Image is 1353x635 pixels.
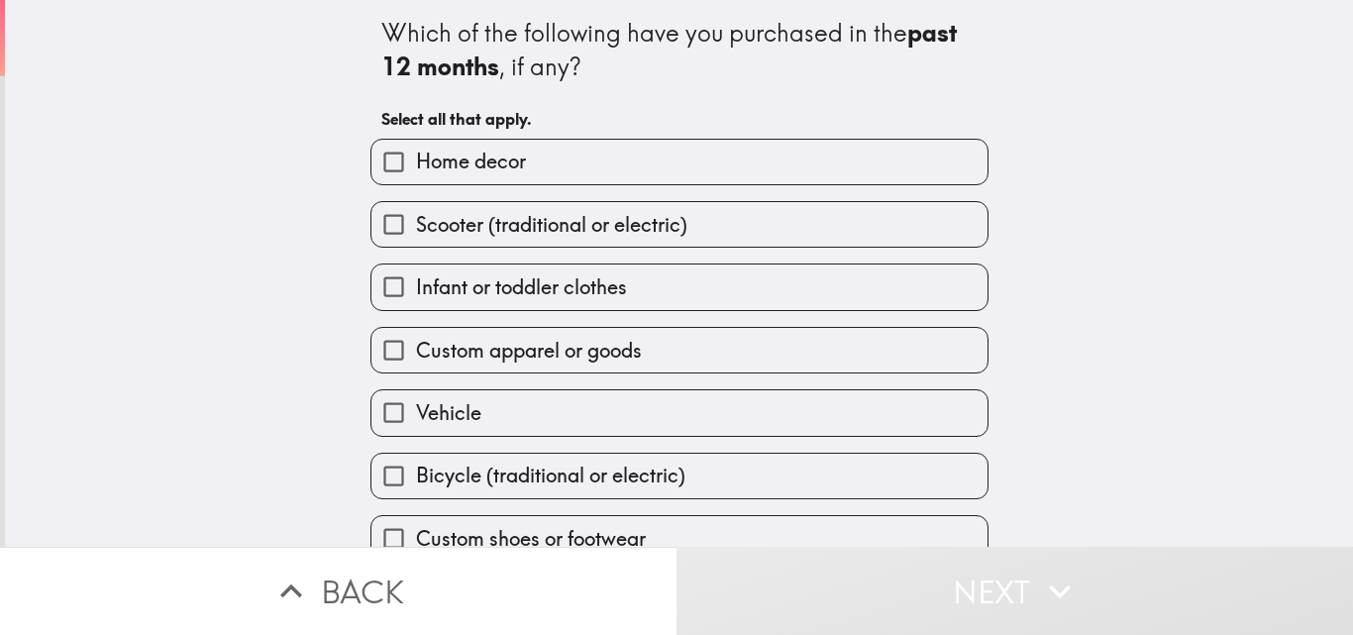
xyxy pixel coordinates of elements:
b: past 12 months [381,18,963,81]
span: Home decor [416,148,526,175]
span: Custom shoes or footwear [416,525,646,553]
span: Infant or toddler clothes [416,273,627,301]
span: Custom apparel or goods [416,337,642,365]
button: Custom shoes or footwear [371,516,988,561]
button: Next [676,547,1353,635]
h6: Select all that apply. [381,108,978,130]
button: Infant or toddler clothes [371,265,988,309]
div: Which of the following have you purchased in the , if any? [381,17,978,83]
span: Bicycle (traditional or electric) [416,462,685,489]
button: Custom apparel or goods [371,328,988,372]
button: Bicycle (traditional or electric) [371,454,988,498]
button: Vehicle [371,390,988,435]
button: Home decor [371,140,988,184]
button: Scooter (traditional or electric) [371,202,988,247]
span: Scooter (traditional or electric) [416,211,687,239]
span: Vehicle [416,399,481,427]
